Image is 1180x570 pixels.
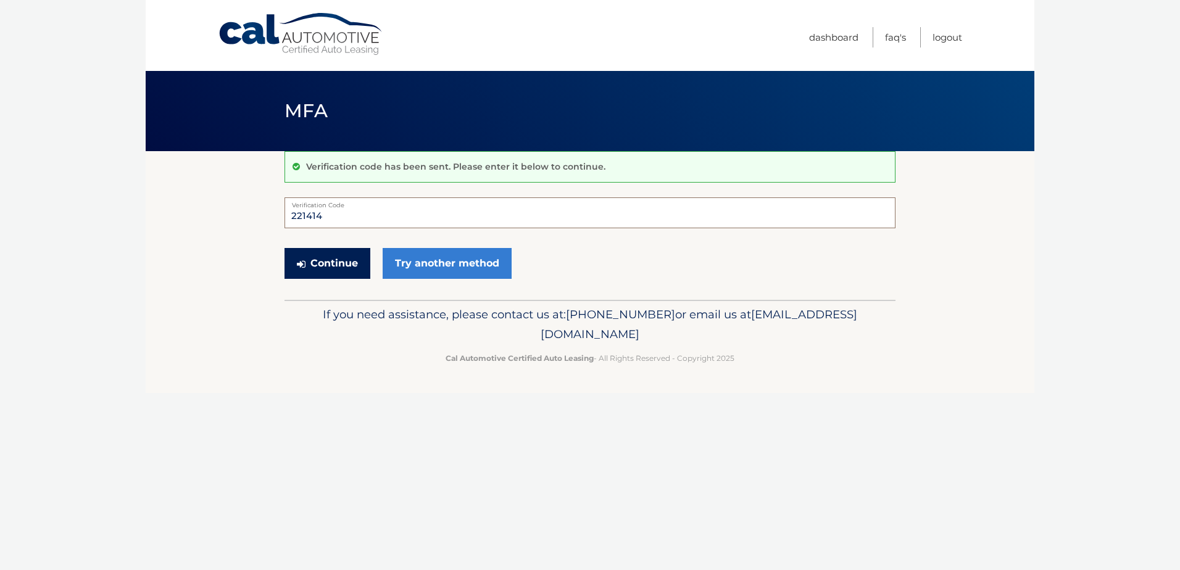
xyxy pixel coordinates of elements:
[383,248,512,279] a: Try another method
[446,353,594,363] strong: Cal Automotive Certified Auto Leasing
[293,352,887,365] p: - All Rights Reserved - Copyright 2025
[293,305,887,344] p: If you need assistance, please contact us at: or email us at
[566,307,675,321] span: [PHONE_NUMBER]
[218,12,384,56] a: Cal Automotive
[285,197,895,228] input: Verification Code
[933,27,962,47] a: Logout
[885,27,906,47] a: FAQ's
[285,197,895,207] label: Verification Code
[306,161,605,172] p: Verification code has been sent. Please enter it below to continue.
[541,307,857,341] span: [EMAIL_ADDRESS][DOMAIN_NAME]
[285,248,370,279] button: Continue
[809,27,858,47] a: Dashboard
[285,99,328,122] span: MFA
